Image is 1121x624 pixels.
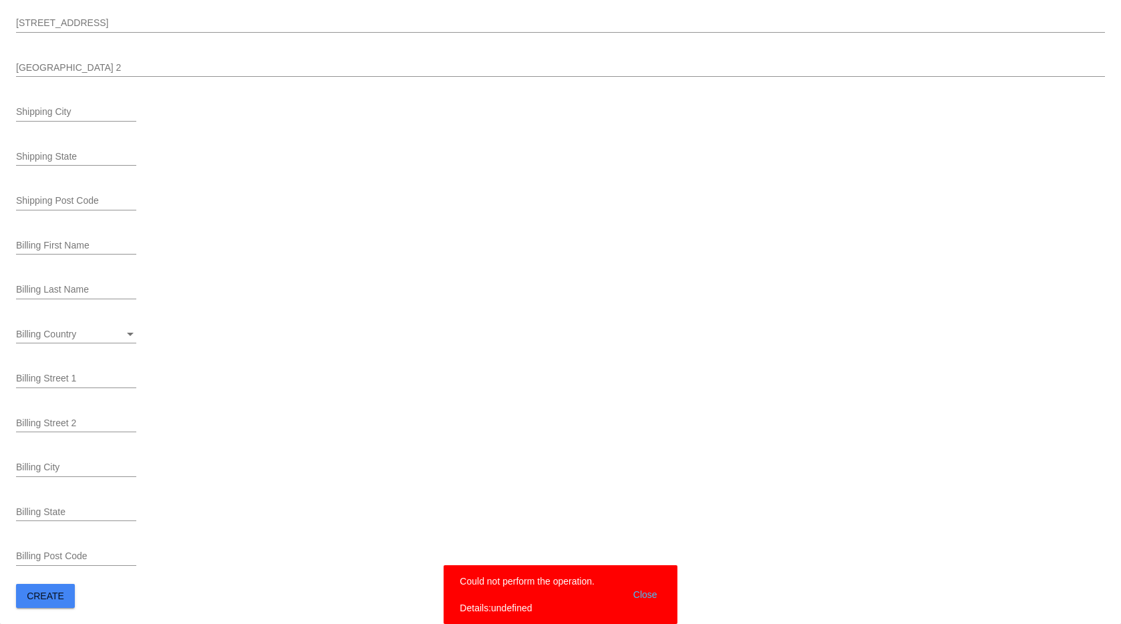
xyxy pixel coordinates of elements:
[27,591,64,601] span: Create
[16,551,136,562] input: Billing Post Code
[16,418,136,429] input: Billing Street 2
[16,373,136,384] input: Billing Street 1
[16,241,136,251] input: Billing First Name
[16,329,76,339] span: Billing Country
[460,575,661,615] simple-snack-bar: Could not perform the operation. Details:undefined
[16,462,136,473] input: Billing City
[16,196,136,206] input: Shipping Post Code
[16,18,1105,29] input: Shipping Street 1
[629,575,661,615] button: Close
[16,63,1105,73] input: Shipping Street 2
[16,329,136,340] mat-select: Billing Country
[16,285,136,295] input: Billing Last Name
[16,107,136,118] input: Shipping City
[16,152,136,162] input: Shipping State
[16,584,75,608] button: Create
[16,507,136,518] input: Billing State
